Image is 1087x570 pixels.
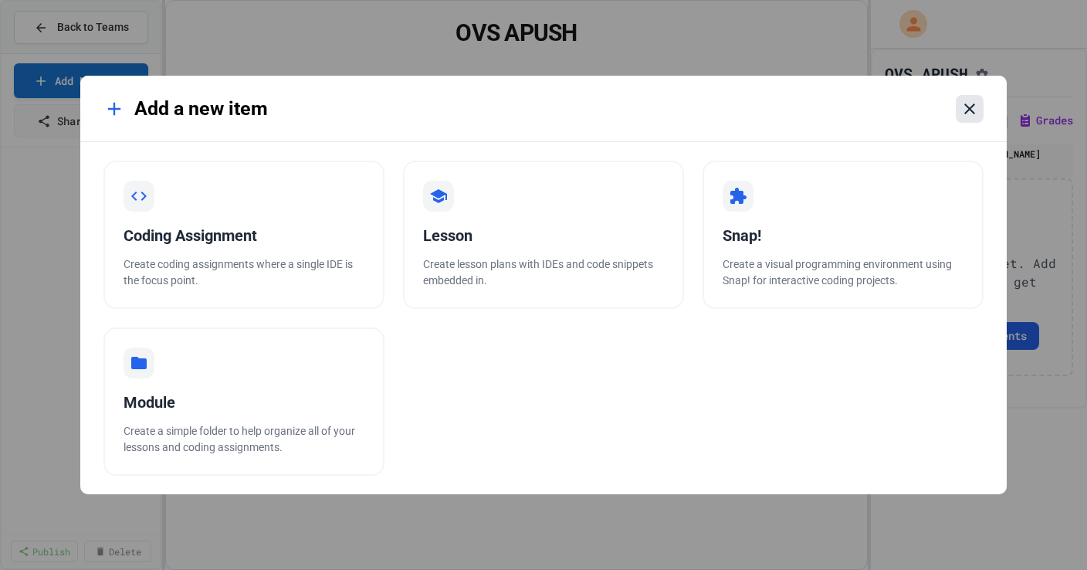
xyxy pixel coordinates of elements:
div: Module [124,391,364,414]
div: Add a new item [103,94,268,124]
div: Snap! [723,224,963,247]
p: Create coding assignments where a single IDE is the focus point. [124,256,364,289]
div: Coding Assignment [124,224,364,247]
p: Create a simple folder to help organize all of your lessons and coding assignments. [124,423,364,456]
p: Create lesson plans with IDEs and code snippets embedded in. [423,256,664,289]
p: Create a visual programming environment using Snap! for interactive coding projects. [723,256,963,289]
div: Lesson [423,224,664,247]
